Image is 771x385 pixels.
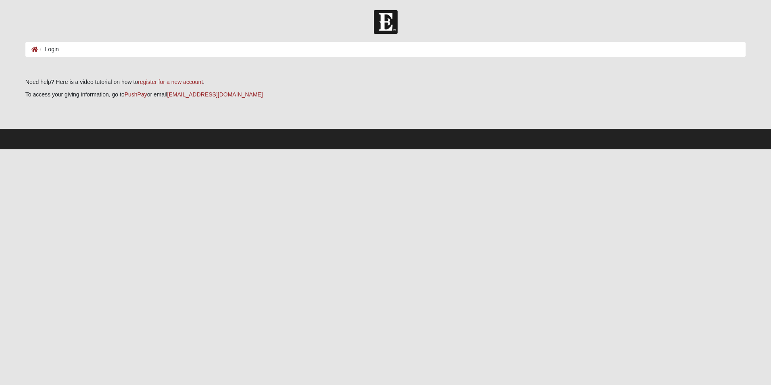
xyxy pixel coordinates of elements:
a: register for a new account [138,79,203,85]
a: PushPay [125,91,147,98]
a: [EMAIL_ADDRESS][DOMAIN_NAME] [167,91,263,98]
p: To access your giving information, go to or email [25,90,746,99]
img: Church of Eleven22 Logo [374,10,398,34]
p: Need help? Here is a video tutorial on how to . [25,78,746,86]
li: Login [38,45,59,54]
